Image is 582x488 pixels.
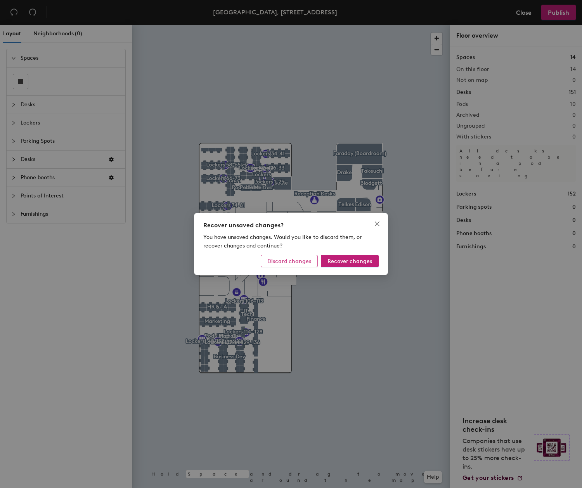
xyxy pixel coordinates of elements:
button: Discard changes [261,255,318,267]
button: Close [371,218,383,230]
span: Close [371,221,383,227]
span: You have unsaved changes. Would you like to discard them, or recover changes and continue? [203,234,362,249]
div: Recover unsaved changes? [203,221,379,230]
span: Discard changes [267,258,311,265]
span: close [374,221,380,227]
span: Recover changes [327,258,372,265]
button: Recover changes [321,255,379,267]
